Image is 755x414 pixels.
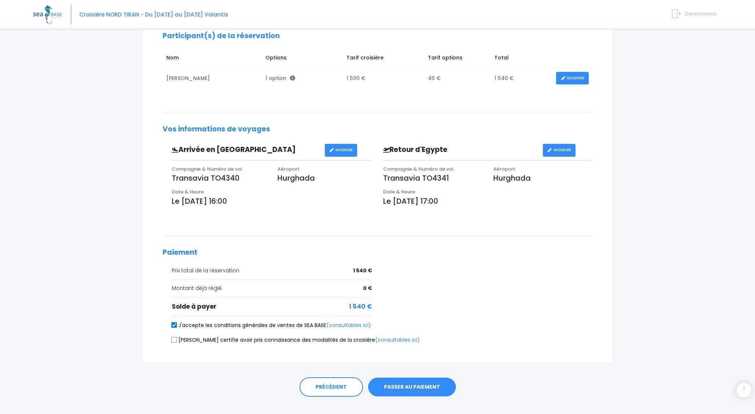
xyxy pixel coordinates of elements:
[172,322,371,329] label: J'accepte les conditions générales de ventes de SEA BASE
[543,144,576,157] a: MODIFIER
[491,50,552,68] td: Total
[172,172,266,184] p: Transavia TO4340
[163,50,262,68] td: Nom
[383,188,415,195] span: Date & Heure
[163,68,262,88] td: [PERSON_NAME]
[353,267,372,275] span: 1 540 €
[363,284,372,292] span: 0 €
[326,322,371,329] a: (consultables ici)
[368,378,456,397] button: PASSER AU PAIEMENT
[378,146,543,154] h3: Retour d'Egypte
[349,302,372,312] span: 1 540 €
[383,172,482,184] p: Transavia TO4341
[172,196,372,207] p: Le [DATE] 16:00
[424,68,491,88] td: 40 €
[172,284,372,292] div: Montant déjà réglé
[265,75,295,82] span: 1 option
[277,172,372,184] p: Hurghada
[343,50,424,68] td: Tarif croisière
[166,146,325,154] h3: Arrivée en [GEOGRAPHIC_DATA]
[300,377,363,397] a: PRÉCÉDENT
[556,72,589,85] a: MODIFIER
[493,166,515,172] span: Aéroport
[424,50,491,68] td: Tarif options
[325,144,357,157] a: MODIFIER
[343,68,424,88] td: 1 500 €
[277,166,300,172] span: Aéroport
[172,302,372,312] div: Solde à payer
[493,172,592,184] p: Hurghada
[163,125,592,134] h2: Vos informations de voyages
[375,336,420,344] a: (consultables ici)
[383,196,593,207] p: Le [DATE] 17:00
[491,68,552,88] td: 1 540 €
[79,11,228,18] span: Croisière NORD TIRAN - Du [DATE] au [DATE] Volantis
[171,337,177,343] input: [PERSON_NAME] certifie avoir pris connaissance des modalités de la croisière(consultables ici)
[163,248,592,257] h2: Paiement
[383,166,454,172] span: Compagnie & Numéro de vol
[172,336,420,344] label: [PERSON_NAME] certifie avoir pris connaissance des modalités de la croisière
[172,267,372,275] div: Prix total de la réservation
[685,10,717,17] span: Déconnexion
[262,50,343,68] td: Options
[163,32,592,40] h2: Participant(s) de la réservation
[172,166,242,172] span: Compagnie & Numéro de vol
[171,322,177,328] input: J'accepte les conditions générales de ventes de SEA BASE(consultables ici)
[172,188,204,195] span: Date & Heure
